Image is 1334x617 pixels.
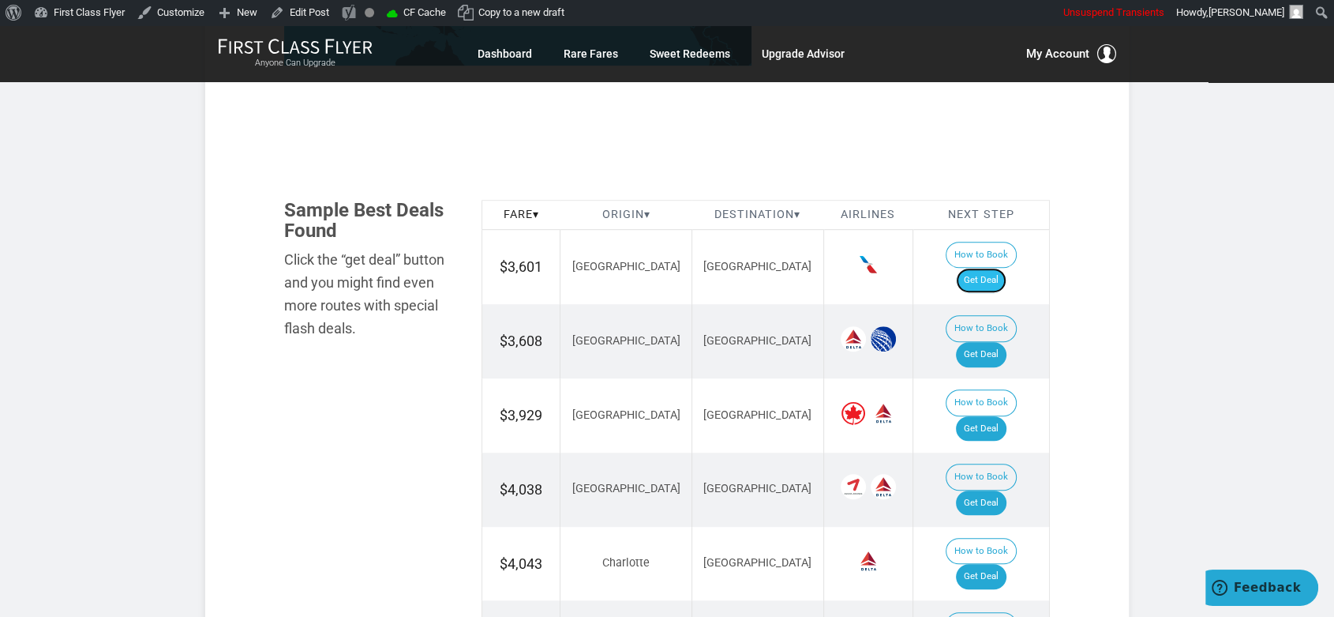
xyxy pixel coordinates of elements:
[703,408,811,422] span: [GEOGRAPHIC_DATA]
[284,200,458,242] h3: Sample Best Deals Found
[703,334,811,348] span: [GEOGRAPHIC_DATA]
[1205,570,1318,609] iframe: Opens a widget where you can find more information
[703,482,811,495] span: [GEOGRAPHIC_DATA]
[856,252,881,277] span: American Airlines
[871,326,896,352] span: United
[643,208,650,221] span: ▾
[1026,44,1089,63] span: My Account
[571,408,680,422] span: [GEOGRAPHIC_DATA]
[482,200,560,230] th: Fare
[956,564,1006,589] a: Get Deal
[946,315,1017,342] button: How to Book
[691,200,823,230] th: Destination
[871,401,896,426] span: Delta Airlines
[794,208,800,221] span: ▾
[1026,44,1116,63] button: My Account
[956,416,1006,442] a: Get Deal
[841,474,866,499] span: Asiana
[762,40,845,68] a: Upgrade Advisor
[703,556,811,570] span: [GEOGRAPHIC_DATA]
[218,38,373,70] a: First Class FlyerAnyone Can Upgrade
[218,58,373,69] small: Anyone Can Upgrade
[912,200,1049,230] th: Next Step
[478,40,532,68] a: Dashboard
[564,40,618,68] a: Rare Fares
[533,208,539,221] span: ▾
[500,555,542,572] span: $4,043
[1208,6,1284,18] span: [PERSON_NAME]
[571,482,680,495] span: [GEOGRAPHIC_DATA]
[571,334,680,348] span: [GEOGRAPHIC_DATA]
[946,538,1017,565] button: How to Book
[946,464,1017,491] button: How to Book
[956,491,1006,516] a: Get Deal
[856,548,881,574] span: Delta Airlines
[500,407,542,423] span: $3,929
[602,556,650,570] span: Charlotte
[703,260,811,273] span: [GEOGRAPHIC_DATA]
[946,242,1017,269] button: How to Book
[841,326,866,352] span: Delta Airlines
[500,258,542,275] span: $3,601
[946,389,1017,416] button: How to Book
[956,268,1006,293] a: Get Deal
[956,342,1006,367] a: Get Deal
[571,260,680,273] span: [GEOGRAPHIC_DATA]
[500,481,542,498] span: $4,038
[500,333,542,349] span: $3,608
[560,200,692,230] th: Origin
[650,40,730,68] a: Sweet Redeems
[218,38,373,55] img: First Class Flyer
[284,249,458,340] div: Click the “get deal” button and you might find even more routes with special flash deals.
[1063,6,1164,18] span: Unsuspend Transients
[823,200,912,230] th: Airlines
[871,474,896,499] span: Delta Airlines
[841,401,866,426] span: Air Canada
